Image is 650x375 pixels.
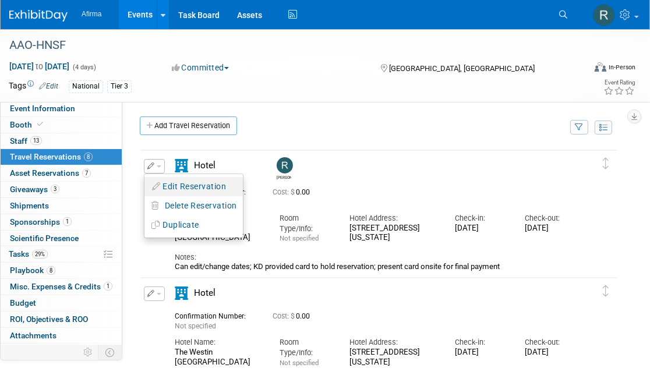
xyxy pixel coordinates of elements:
[273,188,296,196] span: Cost: $
[538,61,635,78] div: Event Format
[1,133,122,149] a: Staff13
[144,217,243,234] button: Duplicate
[98,345,122,360] td: Toggle Event Tabs
[175,337,262,348] div: Hotel Name:
[1,328,122,344] a: Attachments
[1,117,122,133] a: Booth
[350,337,437,348] div: Hotel Address:
[10,234,79,243] span: Scientific Presence
[1,246,122,262] a: Tasks29%
[175,252,577,263] div: Notes:
[274,157,294,180] div: Randi LeBoyer
[63,217,72,226] span: 1
[280,359,319,367] span: Not specified
[1,263,122,278] a: Playbook8
[9,80,58,93] td: Tags
[525,337,577,348] div: Check-out:
[82,169,91,178] span: 7
[389,64,535,73] span: [GEOGRAPHIC_DATA], [GEOGRAPHIC_DATA]
[175,262,577,271] div: Can edit/change dates; KD provided card to hold reservation; present card onsite for final payment
[273,188,315,196] span: 0.00
[350,224,437,243] div: [STREET_ADDRESS][US_STATE]
[455,213,507,224] div: Check-in:
[5,35,574,56] div: AAO-HNSF
[140,116,237,135] a: Add Travel Reservation
[603,158,609,169] i: Click and drag to move item
[10,314,88,324] span: ROI, Objectives & ROO
[175,309,255,321] div: Confirmation Number:
[10,298,36,307] span: Budget
[1,165,122,181] a: Asset Reservations7
[1,214,122,230] a: Sponsorships1
[34,62,45,71] span: to
[10,136,42,146] span: Staff
[1,182,122,197] a: Giveaways3
[273,312,315,320] span: 0.00
[84,153,93,161] span: 8
[175,286,188,300] i: Hotel
[1,101,122,116] a: Event Information
[10,331,56,340] span: Attachments
[144,197,243,214] button: Delete Reservation
[603,285,609,297] i: Click and drag to move item
[165,201,237,210] span: Delete Reservation
[280,337,332,358] div: Room Type/Info:
[82,10,101,18] span: Afirma
[455,348,507,358] div: [DATE]
[72,63,96,71] span: (4 days)
[1,312,122,327] a: ROI, Objectives & ROO
[10,266,55,275] span: Playbook
[608,63,635,72] div: In-Person
[603,80,635,86] div: Event Rating
[104,282,112,291] span: 1
[9,10,68,22] img: ExhibitDay
[175,322,216,330] span: Not specified
[1,198,122,214] a: Shipments
[350,213,437,224] div: Hotel Address:
[273,312,296,320] span: Cost: $
[51,185,59,193] span: 3
[69,80,103,93] div: National
[280,234,319,242] span: Not specified
[350,348,437,367] div: [STREET_ADDRESS][US_STATE]
[144,178,243,195] button: Edit Reservation
[32,250,48,259] span: 29%
[10,185,59,194] span: Giveaways
[9,249,48,259] span: Tasks
[39,82,58,90] a: Edit
[1,279,122,295] a: Misc. Expenses & Credits1
[1,295,122,311] a: Budget
[10,168,91,178] span: Asset Reservations
[30,136,42,145] span: 13
[10,120,45,129] span: Booth
[1,149,122,165] a: Travel Reservations8
[168,62,234,73] button: Committed
[525,224,577,234] div: [DATE]
[10,217,72,227] span: Sponsorships
[593,4,615,26] img: Rhonda Eickhoff
[194,160,216,171] span: Hotel
[575,124,584,132] i: Filter by Traveler
[78,345,98,360] td: Personalize Event Tab Strip
[9,61,70,72] span: [DATE] [DATE]
[107,80,132,93] div: Tier 3
[595,62,606,72] img: Format-Inperson.png
[10,201,49,210] span: Shipments
[47,266,55,275] span: 8
[10,282,112,291] span: Misc. Expenses & Credits
[175,159,188,172] i: Hotel
[10,152,93,161] span: Travel Reservations
[455,224,507,234] div: [DATE]
[280,213,332,234] div: Room Type/Info:
[10,104,75,113] span: Event Information
[277,157,293,174] img: Randi LeBoyer
[37,121,43,128] i: Booth reservation complete
[1,231,122,246] a: Scientific Presence
[455,337,507,348] div: Check-in:
[175,348,262,367] div: The Westin [GEOGRAPHIC_DATA]
[525,348,577,358] div: [DATE]
[525,213,577,224] div: Check-out:
[277,174,291,180] div: Randi LeBoyer
[194,288,216,298] span: Hotel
